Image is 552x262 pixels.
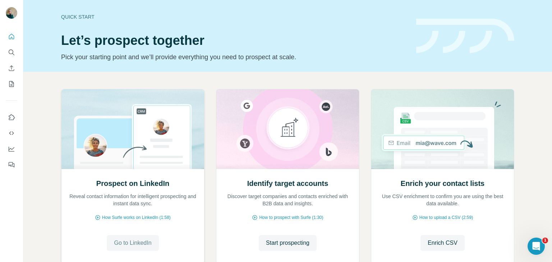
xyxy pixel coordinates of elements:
h2: Prospect on LinkedIn [96,178,169,188]
span: How to prospect with Surfe (1:30) [259,214,323,221]
h2: Enrich your contact lists [401,178,484,188]
iframe: Intercom live chat [528,238,545,255]
span: Start prospecting [266,239,309,247]
span: 1 [542,238,548,243]
img: Prospect on LinkedIn [61,89,204,169]
p: Use CSV enrichment to confirm you are using the best data available. [378,193,507,207]
p: Discover target companies and contacts enriched with B2B data and insights. [224,193,352,207]
span: How Surfe works on LinkedIn (1:58) [102,214,171,221]
img: banner [416,19,514,53]
button: Feedback [6,158,17,171]
button: Dashboard [6,142,17,155]
span: Enrich CSV [428,239,457,247]
img: Enrich your contact lists [371,89,514,169]
img: Avatar [6,7,17,19]
button: Go to LinkedIn [107,235,158,251]
button: Enrich CSV [420,235,465,251]
p: Reveal contact information for intelligent prospecting and instant data sync. [69,193,197,207]
span: How to upload a CSV (2:59) [419,214,473,221]
button: My lists [6,78,17,90]
button: Search [6,46,17,59]
button: Start prospecting [259,235,317,251]
p: Pick your starting point and we’ll provide everything you need to prospect at scale. [61,52,408,62]
h1: Let’s prospect together [61,33,408,48]
button: Use Surfe API [6,127,17,140]
button: Use Surfe on LinkedIn [6,111,17,124]
img: Identify target accounts [216,89,359,169]
h2: Identify target accounts [247,178,328,188]
div: Quick start [61,13,408,20]
span: Go to LinkedIn [114,239,151,247]
button: Enrich CSV [6,62,17,75]
button: Quick start [6,30,17,43]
